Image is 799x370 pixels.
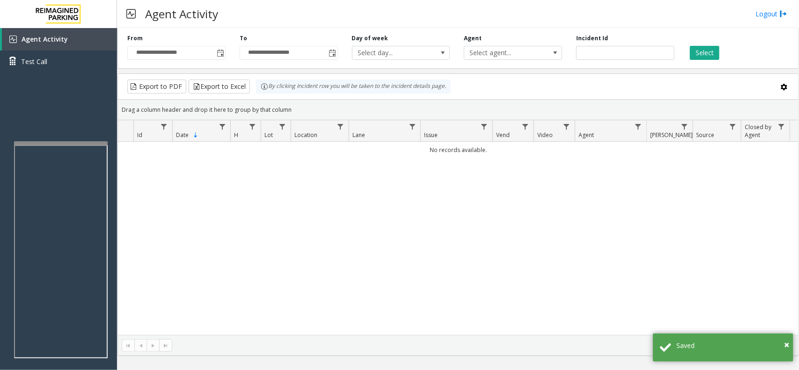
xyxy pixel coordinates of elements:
[264,131,273,139] span: Lot
[780,9,787,19] img: logout
[118,142,799,158] td: No records available.
[755,9,787,19] a: Logout
[127,34,143,43] label: From
[537,131,553,139] span: Video
[176,131,189,139] span: Date
[678,120,691,133] a: Parker Filter Menu
[464,46,542,59] span: Select agent...
[579,131,594,139] span: Agent
[246,120,258,133] a: H Filter Menu
[334,120,347,133] a: Location Filter Menu
[632,120,645,133] a: Agent Filter Menu
[294,131,317,139] span: Location
[178,341,789,349] kendo-pager-info: 0 - 0 of 0 items
[158,120,170,133] a: Id Filter Menu
[235,131,239,139] span: H
[9,36,17,43] img: 'icon'
[261,83,268,90] img: infoIcon.svg
[784,338,789,352] button: Close
[352,34,389,43] label: Day of week
[478,120,491,133] a: Issue Filter Menu
[216,120,228,133] a: Date Filter Menu
[696,131,715,139] span: Source
[21,57,47,66] span: Test Call
[256,80,451,94] div: By clicking Incident row you will be taken to the incident details page.
[745,123,771,139] span: Closed by Agent
[215,46,225,59] span: Toggle popup
[690,46,719,60] button: Select
[126,2,136,25] img: pageIcon
[352,46,430,59] span: Select day...
[137,131,142,139] span: Id
[2,28,117,51] a: Agent Activity
[519,120,532,133] a: Vend Filter Menu
[726,120,739,133] a: Source Filter Menu
[560,120,573,133] a: Video Filter Menu
[22,35,68,44] span: Agent Activity
[784,338,789,351] span: ×
[127,80,186,94] button: Export to PDF
[276,120,289,133] a: Lot Filter Menu
[140,2,223,25] h3: Agent Activity
[464,34,482,43] label: Agent
[576,34,608,43] label: Incident Id
[192,131,199,139] span: Sortable
[189,80,250,94] button: Export to Excel
[240,34,247,43] label: To
[775,120,788,133] a: Closed by Agent Filter Menu
[118,120,799,335] div: Data table
[496,131,510,139] span: Vend
[676,341,786,350] div: Saved
[425,131,438,139] span: Issue
[118,102,799,118] div: Drag a column header and drop it here to group by that column
[650,131,693,139] span: [PERSON_NAME]
[327,46,337,59] span: Toggle popup
[406,120,418,133] a: Lane Filter Menu
[352,131,365,139] span: Lane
